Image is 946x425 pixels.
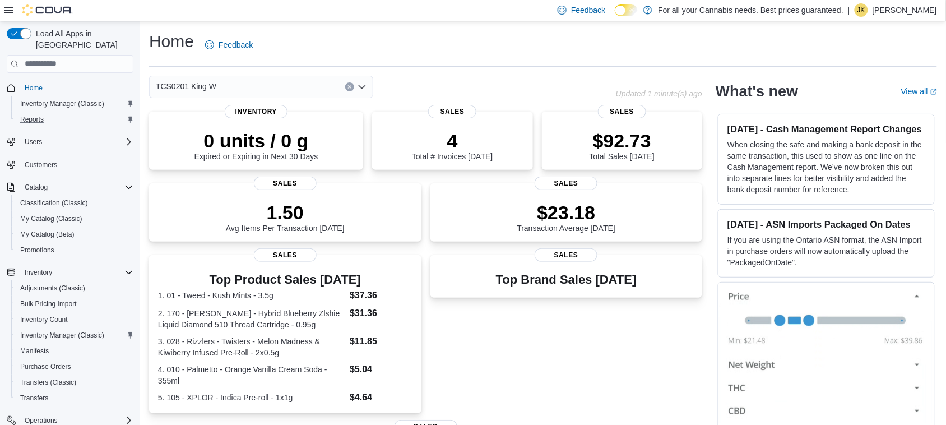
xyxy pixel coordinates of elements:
h3: [DATE] - Cash Management Report Changes [727,123,925,135]
span: Inventory Manager (Classic) [20,331,104,340]
dt: 2. 170 - [PERSON_NAME] - Hybrid Blueberry Zlshie Liquid Diamond 510 Thread Cartridge - 0.95g [158,308,345,330]
dd: $37.36 [350,289,412,302]
button: Inventory Manager (Classic) [11,327,138,343]
span: My Catalog (Beta) [16,228,133,241]
a: Classification (Classic) [16,196,92,210]
p: 0 units / 0 g [194,130,318,152]
a: Inventory Manager (Classic) [16,329,109,342]
button: Clear input [345,82,354,91]
button: Manifests [11,343,138,359]
button: Transfers (Classic) [11,375,138,390]
span: Sales [254,248,317,262]
dt: 4. 010 - Palmetto - Orange Vanilla Cream Soda - 355ml [158,364,345,386]
span: Purchase Orders [16,360,133,373]
p: If you are using the Ontario ASN format, the ASN Import in purchase orders will now automatically... [727,234,925,268]
input: Dark Mode [615,4,638,16]
div: Transaction Average [DATE] [517,201,616,233]
div: Avg Items Per Transaction [DATE] [226,201,345,233]
a: Transfers (Classic) [16,376,81,389]
button: Users [20,135,47,149]
span: Inventory Manager (Classic) [20,99,104,108]
span: Transfers (Classic) [20,378,76,387]
span: Inventory [25,268,52,277]
span: Customers [20,158,133,172]
span: My Catalog (Classic) [16,212,133,225]
dd: $5.04 [350,363,412,376]
span: Bulk Pricing Import [16,297,133,311]
a: Reports [16,113,48,126]
p: $92.73 [590,130,655,152]
span: Adjustments (Classic) [16,281,133,295]
span: TCS0201 King W [156,80,216,93]
span: Purchase Orders [20,362,71,371]
a: Promotions [16,243,59,257]
button: Inventory [2,265,138,280]
h3: [DATE] - ASN Imports Packaged On Dates [727,219,925,230]
span: Sales [254,177,317,190]
dd: $11.85 [350,335,412,348]
span: Operations [25,416,58,425]
p: 1.50 [226,201,345,224]
span: Inventory Count [20,315,68,324]
p: | [848,3,850,17]
div: Total # Invoices [DATE] [412,130,493,161]
span: Sales [535,248,597,262]
span: Inventory Manager (Classic) [16,329,133,342]
p: [PERSON_NAME] [873,3,937,17]
span: Promotions [20,246,54,255]
button: Classification (Classic) [11,195,138,211]
span: Sales [598,105,646,118]
h2: What's new [716,82,798,100]
span: Transfers [16,391,133,405]
a: Bulk Pricing Import [16,297,81,311]
span: Feedback [571,4,605,16]
span: Inventory [225,105,287,118]
span: Users [25,137,42,146]
span: Adjustments (Classic) [20,284,85,293]
a: Inventory Count [16,313,72,326]
span: Manifests [16,344,133,358]
span: JK [857,3,865,17]
button: Users [2,134,138,150]
button: My Catalog (Beta) [11,227,138,242]
a: Home [20,81,47,95]
button: Catalog [2,179,138,195]
span: Bulk Pricing Import [20,299,77,308]
button: Inventory Manager (Classic) [11,96,138,112]
p: 4 [412,130,493,152]
a: Feedback [201,34,257,56]
button: Bulk Pricing Import [11,296,138,312]
button: Home [2,80,138,96]
span: Catalog [20,181,133,194]
p: $23.18 [517,201,616,224]
a: Customers [20,158,62,172]
span: Home [20,81,133,95]
span: Inventory Manager (Classic) [16,97,133,110]
span: Classification (Classic) [16,196,133,210]
span: Manifests [20,347,49,355]
span: Catalog [25,183,48,192]
span: Users [20,135,133,149]
span: Classification (Classic) [20,198,88,207]
span: Load All Apps in [GEOGRAPHIC_DATA] [31,28,133,50]
button: Transfers [11,390,138,406]
a: View allExternal link [901,87,937,96]
button: Inventory [20,266,57,279]
span: Reports [16,113,133,126]
span: Home [25,84,43,93]
a: Purchase Orders [16,360,76,373]
p: Updated 1 minute(s) ago [616,89,702,98]
span: My Catalog (Classic) [20,214,82,223]
button: My Catalog (Classic) [11,211,138,227]
h1: Home [149,30,194,53]
span: Sales [535,177,597,190]
span: Inventory [20,266,133,279]
button: Reports [11,112,138,127]
dd: $4.64 [350,391,412,404]
button: Promotions [11,242,138,258]
button: Inventory Count [11,312,138,327]
p: When closing the safe and making a bank deposit in the same transaction, this used to show as one... [727,139,925,195]
div: Expired or Expiring in Next 30 Days [194,130,318,161]
dt: 1. 01 - Tweed - Kush Mints - 3.5g [158,290,345,301]
span: Inventory Count [16,313,133,326]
